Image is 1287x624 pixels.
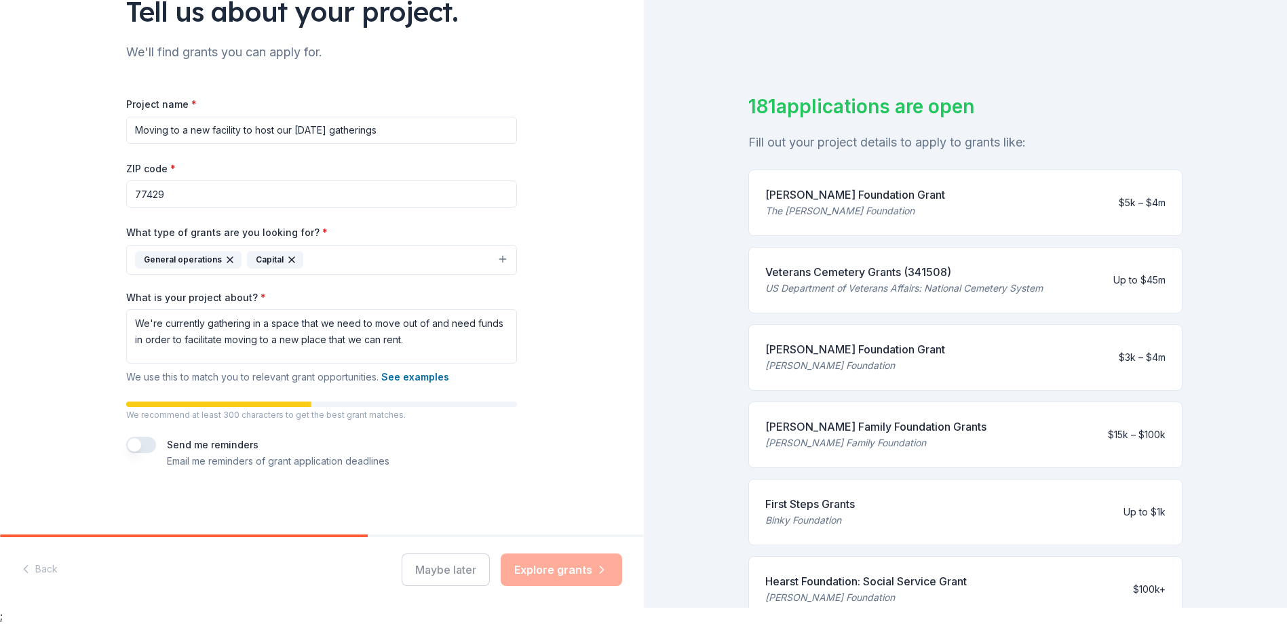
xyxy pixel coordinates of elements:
[765,341,945,357] div: [PERSON_NAME] Foundation Grant
[1123,504,1166,520] div: Up to $1k
[765,496,855,512] div: First Steps Grants
[765,187,945,203] div: [PERSON_NAME] Foundation Grant
[126,226,328,239] label: What type of grants are you looking for?
[126,117,517,144] input: After school program
[126,162,176,176] label: ZIP code
[1133,581,1166,598] div: $100k+
[765,418,986,435] div: [PERSON_NAME] Family Foundation Grants
[126,410,517,421] p: We recommend at least 300 characters to get the best grant matches.
[765,435,986,451] div: [PERSON_NAME] Family Foundation
[126,41,517,63] div: We'll find grants you can apply for.
[126,309,517,364] textarea: We're currently gathering in a space that we need to move out of and need funds in order to facil...
[126,98,197,111] label: Project name
[765,264,1043,280] div: Veterans Cemetery Grants (341508)
[381,369,449,385] button: See examples
[135,251,242,269] div: General operations
[765,203,945,219] div: The [PERSON_NAME] Foundation
[765,512,855,528] div: Binky Foundation
[126,371,449,383] span: We use this to match you to relevant grant opportunities.
[1119,349,1166,366] div: $3k – $4m
[247,251,303,269] div: Capital
[748,92,1183,121] div: 181 applications are open
[765,280,1043,296] div: US Department of Veterans Affairs: National Cemetery System
[1119,195,1166,211] div: $5k – $4m
[1113,272,1166,288] div: Up to $45m
[765,573,967,589] div: Hearst Foundation: Social Service Grant
[748,132,1183,153] div: Fill out your project details to apply to grants like:
[126,245,517,275] button: General operationsCapital
[1108,427,1166,443] div: $15k – $100k
[167,453,389,469] p: Email me reminders of grant application deadlines
[765,357,945,374] div: [PERSON_NAME] Foundation
[126,291,266,305] label: What is your project about?
[765,589,967,606] div: [PERSON_NAME] Foundation
[167,439,258,450] label: Send me reminders
[126,180,517,208] input: 12345 (U.S. only)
